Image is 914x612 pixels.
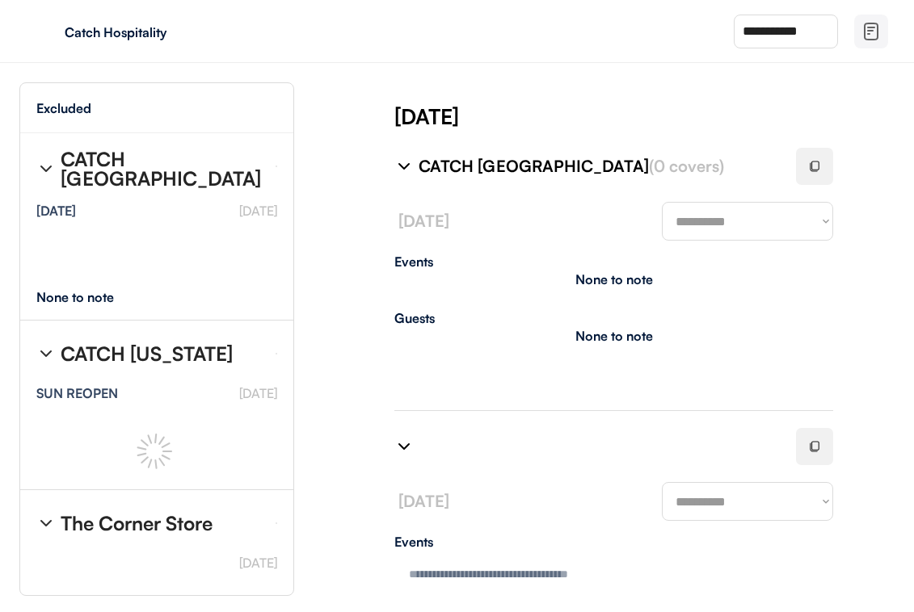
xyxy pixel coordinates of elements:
[36,291,144,304] div: None to note
[239,385,277,401] font: [DATE]
[861,22,881,41] img: file-02.svg
[394,535,833,548] div: Events
[36,387,118,400] div: SUN REOPEN
[36,513,56,533] img: chevron-right%20%281%29.svg
[419,155,777,178] div: CATCH [GEOGRAPHIC_DATA]
[65,26,268,39] div: Catch Hospitality
[61,149,263,188] div: CATCH [GEOGRAPHIC_DATA]
[32,19,58,44] img: yH5BAEAAAAALAAAAAABAAEAAAIBRAA7
[36,159,56,178] img: chevron-right%20%281%29.svg
[239,555,277,571] font: [DATE]
[649,156,724,176] font: (0 covers)
[36,102,91,115] div: Excluded
[398,491,449,511] font: [DATE]
[394,157,414,176] img: chevron-right%20%281%29.svg
[575,273,653,286] div: None to note
[398,211,449,231] font: [DATE]
[394,255,833,268] div: Events
[394,102,914,131] div: [DATE]
[394,312,833,325] div: Guests
[239,203,277,219] font: [DATE]
[394,437,414,456] img: chevron-right%20%281%29.svg
[36,204,76,217] div: [DATE]
[36,344,56,363] img: chevron-right%20%281%29.svg
[61,513,213,533] div: The Corner Store
[61,344,233,363] div: CATCH [US_STATE]
[575,329,653,342] div: None to note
